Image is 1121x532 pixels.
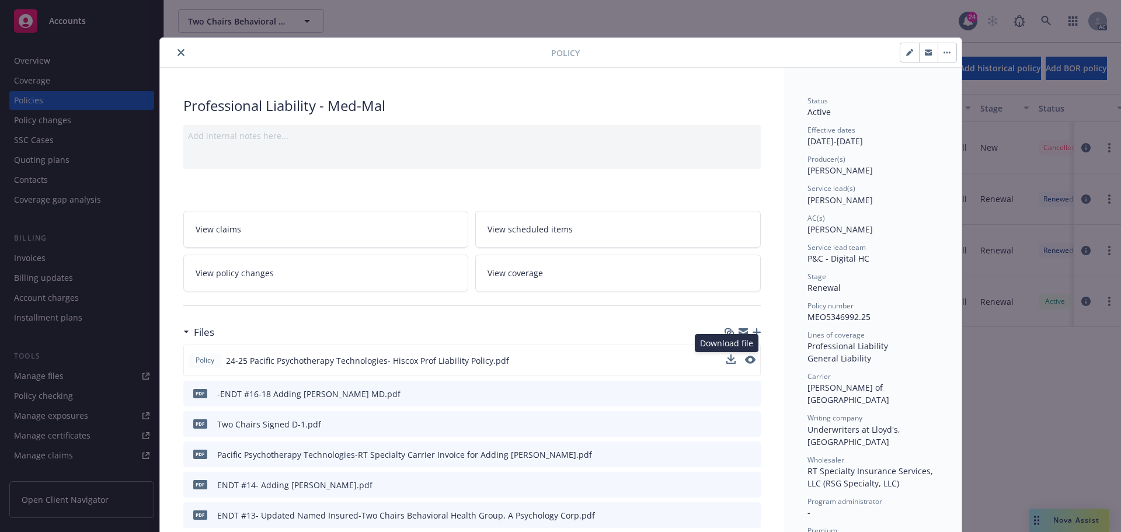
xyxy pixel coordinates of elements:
[174,46,188,60] button: close
[746,418,756,430] button: preview file
[726,354,736,367] button: download file
[193,510,207,519] span: pdf
[807,165,873,176] span: [PERSON_NAME]
[807,340,938,352] div: Professional Liability
[727,448,736,461] button: download file
[745,354,756,367] button: preview file
[807,382,889,405] span: [PERSON_NAME] of [GEOGRAPHIC_DATA]
[807,106,831,117] span: Active
[807,96,828,106] span: Status
[217,418,321,430] div: Two Chairs Signed D-1.pdf
[695,334,758,352] div: Download file
[193,480,207,489] span: pdf
[746,509,756,521] button: preview file
[746,388,756,400] button: preview file
[488,267,543,279] span: View coverage
[746,448,756,461] button: preview file
[807,413,862,423] span: Writing company
[807,242,866,252] span: Service lead team
[807,282,841,293] span: Renewal
[807,507,810,518] span: -
[746,479,756,491] button: preview file
[727,388,736,400] button: download file
[183,325,214,340] div: Files
[807,371,831,381] span: Carrier
[217,509,595,521] div: ENDT #13- Updated Named Insured-Two Chairs Behavioral Health Group, A Psychology Corp.pdf
[183,255,469,291] a: View policy changes
[807,301,854,311] span: Policy number
[807,465,935,489] span: RT Specialty Insurance Services, LLC (RSG Specialty, LLC)
[726,354,736,364] button: download file
[193,419,207,428] span: pdf
[807,194,873,206] span: [PERSON_NAME]
[193,355,217,366] span: Policy
[807,330,865,340] span: Lines of coverage
[193,389,207,398] span: pdf
[488,223,573,235] span: View scheduled items
[807,154,845,164] span: Producer(s)
[807,424,903,447] span: Underwriters at Lloyd's, [GEOGRAPHIC_DATA]
[194,325,214,340] h3: Files
[193,450,207,458] span: pdf
[183,211,469,248] a: View claims
[807,125,855,135] span: Effective dates
[745,356,756,364] button: preview file
[727,418,736,430] button: download file
[217,448,592,461] div: Pacific Psychotherapy Technologies-RT Specialty Carrier Invoice for Adding [PERSON_NAME].pdf
[727,509,736,521] button: download file
[196,267,274,279] span: View policy changes
[807,213,825,223] span: AC(s)
[807,272,826,281] span: Stage
[807,352,938,364] div: General Liability
[807,183,855,193] span: Service lead(s)
[807,496,882,506] span: Program administrator
[727,479,736,491] button: download file
[807,311,871,322] span: MEO5346992.25
[807,253,869,264] span: P&C - Digital HC
[807,224,873,235] span: [PERSON_NAME]
[196,223,241,235] span: View claims
[551,47,580,59] span: Policy
[807,455,844,465] span: Wholesaler
[807,125,938,147] div: [DATE] - [DATE]
[217,388,401,400] div: -ENDT #16-18 Adding [PERSON_NAME] MD.pdf
[217,479,372,491] div: ENDT #14- Adding [PERSON_NAME].pdf
[188,130,756,142] div: Add internal notes here...
[475,211,761,248] a: View scheduled items
[226,354,509,367] span: 24-25 Pacific Psychotherapy Technologies- Hiscox Prof Liability Policy.pdf
[183,96,761,116] div: Professional Liability - Med-Mal
[475,255,761,291] a: View coverage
